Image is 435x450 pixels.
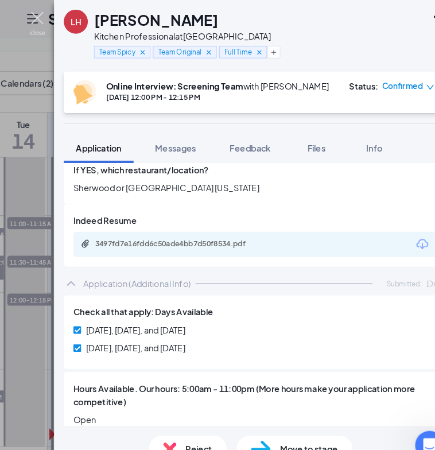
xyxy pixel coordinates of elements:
[70,204,130,216] span: Indeed Resume
[396,226,410,240] svg: Download
[90,29,258,40] div: Kitchen Professional at [GEOGRAPHIC_DATA]
[70,364,417,389] span: Hours Available. Our hours: 5:00am - 11:00pm (More hours make your application more competitive)
[101,77,232,87] b: Online Interview: Screening Team
[267,422,323,435] span: Move to stage
[364,76,403,88] span: Confirmed
[396,411,424,439] iframe: Intercom live chat
[72,136,116,146] span: Application
[91,228,251,237] div: 3497fd7e16fdd6c50ade4bb7d50f8534.pdf
[369,266,402,276] span: Submitted:
[258,46,265,53] svg: Plus
[349,136,365,146] span: Info
[255,44,267,56] button: Plus
[101,76,314,88] div: with [PERSON_NAME]
[219,136,258,146] span: Feedback
[67,15,77,26] div: LH
[61,263,75,277] svg: ChevronUp
[70,156,199,168] span: If YES, which restaurant/location?
[77,228,263,239] a: Paperclip3497fd7e16fdd6c50ade4bb7d50f8534.pdf
[148,136,187,146] span: Messages
[214,45,240,55] span: Full Time
[243,46,251,54] svg: Cross
[70,394,417,406] span: Open
[293,136,310,146] span: Files
[101,88,314,98] div: [DATE] 12:00 PM - 12:15 PM
[70,291,203,304] span: Check all that apply: Days Available
[420,411,429,420] span: 1
[195,46,203,54] svg: Cross
[406,79,414,87] span: down
[407,266,426,276] span: [DATE]
[82,325,177,338] span: [DATE], [DATE], and [DATE]
[79,265,182,276] div: Application (Additional Info)
[95,45,129,55] span: Team Spicy
[77,228,86,237] svg: Paperclip
[151,45,192,55] span: Team Original
[177,422,203,435] span: Reject
[70,173,417,185] span: Sherwood or [GEOGRAPHIC_DATA] [US_STATE]
[333,76,361,88] div: Status :
[132,46,140,54] svg: Cross
[412,9,426,23] svg: Ellipses
[90,9,208,29] h1: [PERSON_NAME]
[82,308,177,321] span: [DATE], [DATE], and [DATE]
